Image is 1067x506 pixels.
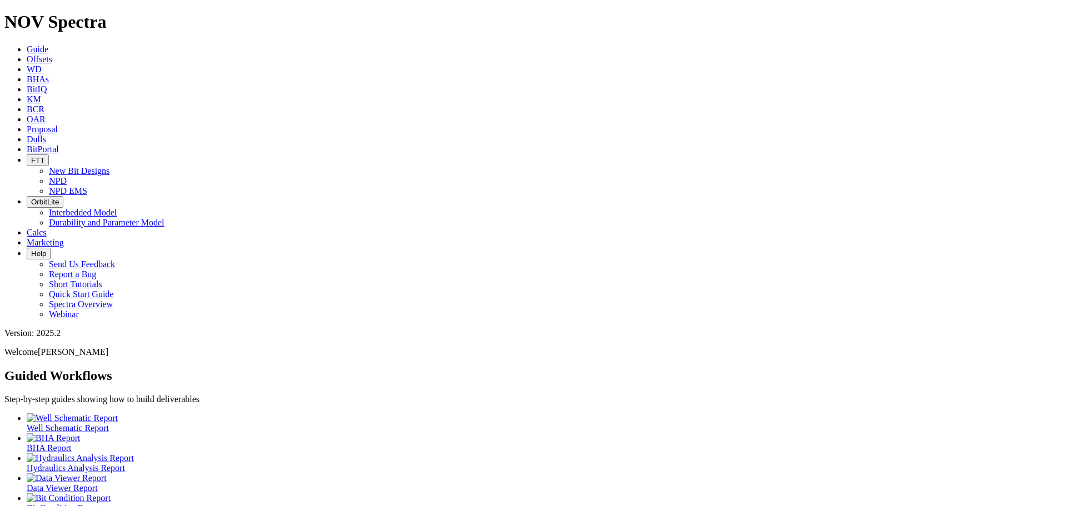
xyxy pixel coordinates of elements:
[49,176,67,186] a: NPD
[4,12,1063,32] h1: NOV Spectra
[27,238,64,247] a: Marketing
[49,259,115,269] a: Send Us Feedback
[27,473,107,483] img: Data Viewer Report
[27,473,1063,493] a: Data Viewer Report Data Viewer Report
[27,94,41,104] a: KM
[49,269,96,279] a: Report a Bug
[27,154,49,166] button: FTT
[27,64,42,74] a: WD
[49,186,87,196] a: NPD EMS
[27,483,98,493] span: Data Viewer Report
[27,84,47,94] a: BitIQ
[27,74,49,84] a: BHAs
[31,198,59,206] span: OrbitLite
[49,299,113,309] a: Spectra Overview
[49,218,164,227] a: Durability and Parameter Model
[4,347,1063,357] p: Welcome
[27,124,58,134] a: Proposal
[31,249,46,258] span: Help
[27,114,46,124] a: OAR
[27,443,71,453] span: BHA Report
[27,493,111,503] img: Bit Condition Report
[27,134,46,144] a: Dulls
[49,309,79,319] a: Webinar
[27,228,47,237] a: Calcs
[49,279,102,289] a: Short Tutorials
[27,44,48,54] a: Guide
[49,289,113,299] a: Quick Start Guide
[49,208,117,217] a: Interbedded Model
[27,433,1063,453] a: BHA Report BHA Report
[49,166,109,176] a: New Bit Designs
[27,413,1063,433] a: Well Schematic Report Well Schematic Report
[4,394,1063,404] p: Step-by-step guides showing how to build deliverables
[27,423,109,433] span: Well Schematic Report
[27,196,63,208] button: OrbitLite
[27,144,59,154] a: BitPortal
[27,453,1063,473] a: Hydraulics Analysis Report Hydraulics Analysis Report
[27,248,51,259] button: Help
[27,104,44,114] a: BCR
[4,368,1063,383] h2: Guided Workflows
[27,413,118,423] img: Well Schematic Report
[4,328,1063,338] div: Version: 2025.2
[38,347,108,357] span: [PERSON_NAME]
[27,453,134,463] img: Hydraulics Analysis Report
[31,156,44,164] span: FTT
[27,463,125,473] span: Hydraulics Analysis Report
[27,433,80,443] img: BHA Report
[27,54,52,64] a: Offsets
